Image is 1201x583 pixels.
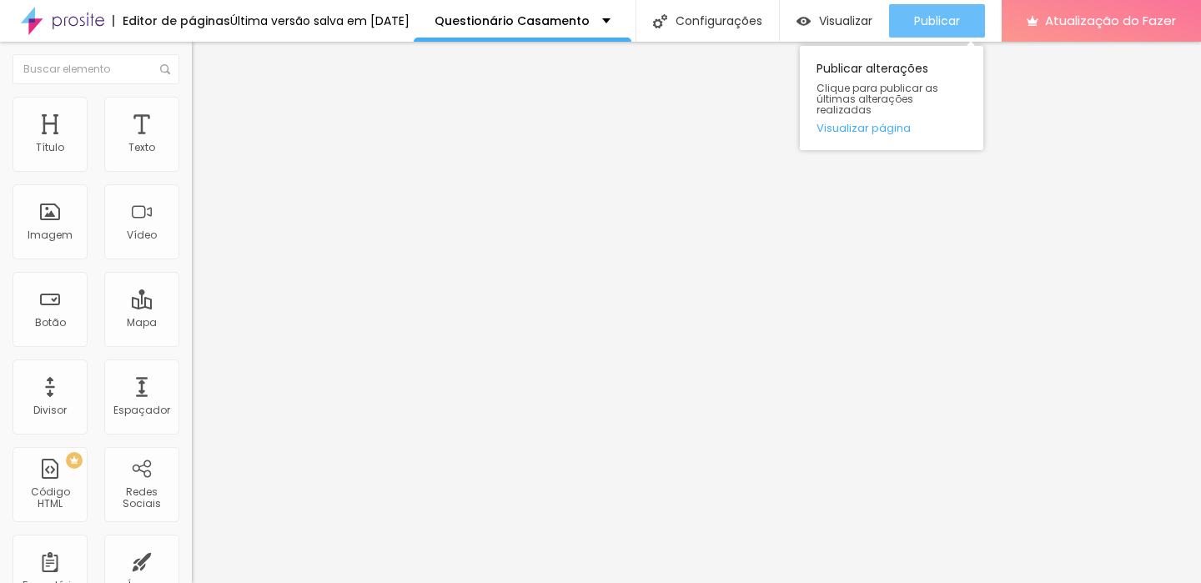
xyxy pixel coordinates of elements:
font: Imagem [28,228,73,242]
img: Ícone [653,14,667,28]
font: Vídeo [127,228,157,242]
font: Visualizar página [817,120,911,136]
font: Título [36,140,64,154]
font: Visualizar [819,13,872,29]
font: Configurações [676,13,762,29]
font: Redes Sociais [123,485,161,510]
input: Buscar elemento [13,54,179,84]
font: Texto [128,140,155,154]
font: Clique para publicar as últimas alterações realizadas [817,81,938,117]
img: Ícone [160,64,170,74]
font: Publicar alterações [817,60,928,77]
font: Espaçador [113,403,170,417]
font: Código HTML [31,485,70,510]
font: Última versão salva em [DATE] [230,13,410,29]
font: Editor de páginas [123,13,230,29]
font: Questionário Casamento [435,13,590,29]
font: Publicar [914,13,960,29]
font: Divisor [33,403,67,417]
font: Botão [35,315,66,329]
button: Visualizar [780,4,889,38]
a: Visualizar página [817,123,967,133]
img: view-1.svg [796,14,811,28]
button: Publicar [889,4,985,38]
font: Mapa [127,315,157,329]
font: Atualização do Fazer [1045,12,1176,29]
